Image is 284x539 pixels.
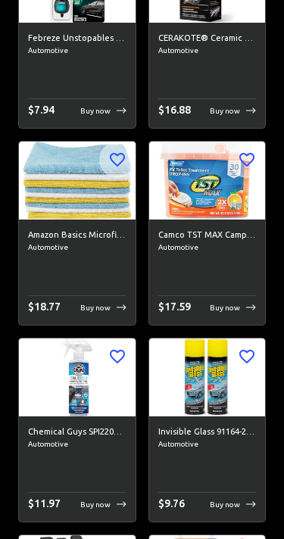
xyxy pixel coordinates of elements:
span: Automotive [28,241,126,254]
span: $ 11.97 [28,497,61,509]
p: Buy now [210,302,240,313]
span: $ 18.77 [28,301,61,313]
h6: Amazon Basics Microfiber Cleaning Cloth, Non-Abrasive, Reusable and Washable, Pack of 36, Blue/Wh... [28,229,126,242]
p: Buy now [210,499,240,510]
span: $ 7.94 [28,104,55,116]
img: Invisible Glass 91164-2PK 19-Ounce Cleaner for Auto and Home for a Streak-Free Shine, Deep Cleani... [149,338,266,416]
span: Automotive [28,438,126,450]
img: Camco TST MAX Camper/RV Toilet Treatment Drop-INs | Control Unwanted Odors and Break Down Waste a... [149,142,266,219]
span: $ 9.76 [158,497,185,509]
p: Buy now [80,302,111,313]
p: Buy now [210,105,240,117]
h6: Invisible Glass 91164-2PK 19-Ounce Cleaner for Auto and Home for a Streak-Free Shine, Deep Cleani... [158,425,257,439]
span: Automotive [158,45,257,57]
img: Amazon Basics Microfiber Cleaning Cloth, Non-Abrasive, Reusable and Washable, Pack of 36, Blue/Wh... [19,142,136,219]
img: Chemical Guys SPI22016 Total Interior Cleaner and Protectant, Safe for Cars, Trucks, SUVs, Jeeps,... [19,338,136,416]
span: Automotive [28,45,126,57]
h6: Camco TST MAX Camper/RV Toilet Treatment Drop-INs | Control Unwanted Odors and Break Down Waste a... [158,229,257,242]
span: $ 16.88 [158,104,191,116]
span: Automotive [158,241,257,254]
span: $ 17.59 [158,301,191,313]
span: Automotive [158,438,257,450]
p: Buy now [80,105,111,117]
h6: Febreze Unstopables Car Odor-Fighting Car Freshener Vent Clip Fresh, .07 fl oz. Car Vent Clip, Pa... [28,32,126,45]
h6: Chemical Guys SPI22016 Total Interior Cleaner and Protectant, Safe for Cars, Trucks, SUVs, Jeeps,... [28,425,126,439]
p: Buy now [80,499,111,510]
h6: CERAKOTE® Ceramic Headlight Restoration Kit – Guaranteed To Last As Long As You Own Your Vehicle ... [158,32,257,45]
